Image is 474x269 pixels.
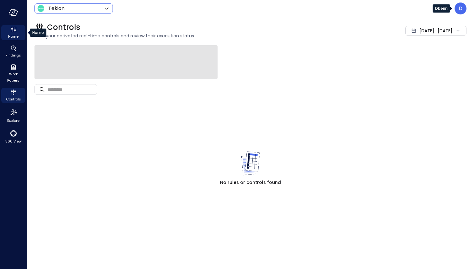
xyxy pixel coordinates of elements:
span: Findings [6,52,21,58]
div: 360 View [1,128,25,145]
div: Dberin [455,3,466,14]
span: No rules or controls found [220,179,281,186]
div: Findings [1,44,25,59]
div: Dberin [433,4,450,13]
span: 360 View [5,138,22,144]
span: Work Papers [4,71,23,83]
img: Icon [37,5,45,12]
span: Explore [7,117,19,124]
span: View your activated real-time controls and review their execution status [34,32,313,39]
p: D [459,5,462,12]
div: Work Papers [1,63,25,84]
div: Controls [1,88,25,103]
div: Home [1,25,25,40]
div: Home [30,29,46,37]
span: Home [8,33,18,40]
p: Tekion [48,5,65,12]
div: Explore [1,107,25,124]
span: [DATE] [419,27,434,34]
span: Controls [47,22,80,32]
span: Controls [6,96,21,102]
